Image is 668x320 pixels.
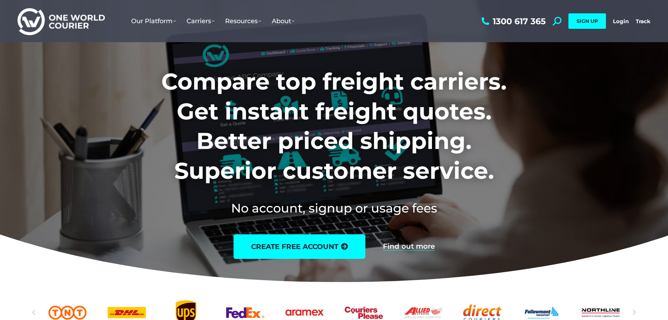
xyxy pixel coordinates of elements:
a: Our Platform [126,10,181,32]
h1: Compare top freight carriers. Get instant freight quotes. Better priced shipping. Superior custom... [115,67,553,185]
a: create free account [234,234,365,259]
a: Find out more [383,243,435,250]
span: Resources [225,17,261,25]
h2: No account, signup or usage fees [115,200,553,217]
span: Our Platform [131,17,176,25]
a: 1300 617 365 [480,17,546,26]
span: Carriers [187,17,215,25]
a: About [266,10,300,32]
span: SIGN UP [576,18,598,24]
a: Track [636,18,650,25]
a: Carriers [181,10,220,32]
a: SIGN UP [568,13,606,29]
img: One World Courier [18,7,105,35]
a: Login [613,18,629,25]
span: About [272,17,295,25]
a: Resources [220,10,266,32]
